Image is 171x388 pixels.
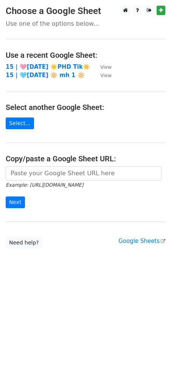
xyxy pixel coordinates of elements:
a: 15 | 🩵[DATE] 🔆 mh 1 🔆 [6,72,85,79]
small: Example: [URL][DOMAIN_NAME] [6,182,83,188]
a: Select... [6,117,34,129]
h4: Select another Google Sheet: [6,103,165,112]
a: View [93,63,112,70]
h4: Use a recent Google Sheet: [6,51,165,60]
a: View [93,72,112,79]
p: Use one of the options below... [6,20,165,28]
small: View [100,64,112,70]
input: Next [6,196,25,208]
a: 15 | 🩷[DATE] ☀️PHD Tik☀️ [6,63,90,70]
a: Need help? [6,237,42,249]
input: Paste your Google Sheet URL here [6,166,162,181]
h4: Copy/paste a Google Sheet URL: [6,154,165,163]
small: View [100,73,112,78]
h3: Choose a Google Sheet [6,6,165,17]
a: Google Sheets [118,238,165,244]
